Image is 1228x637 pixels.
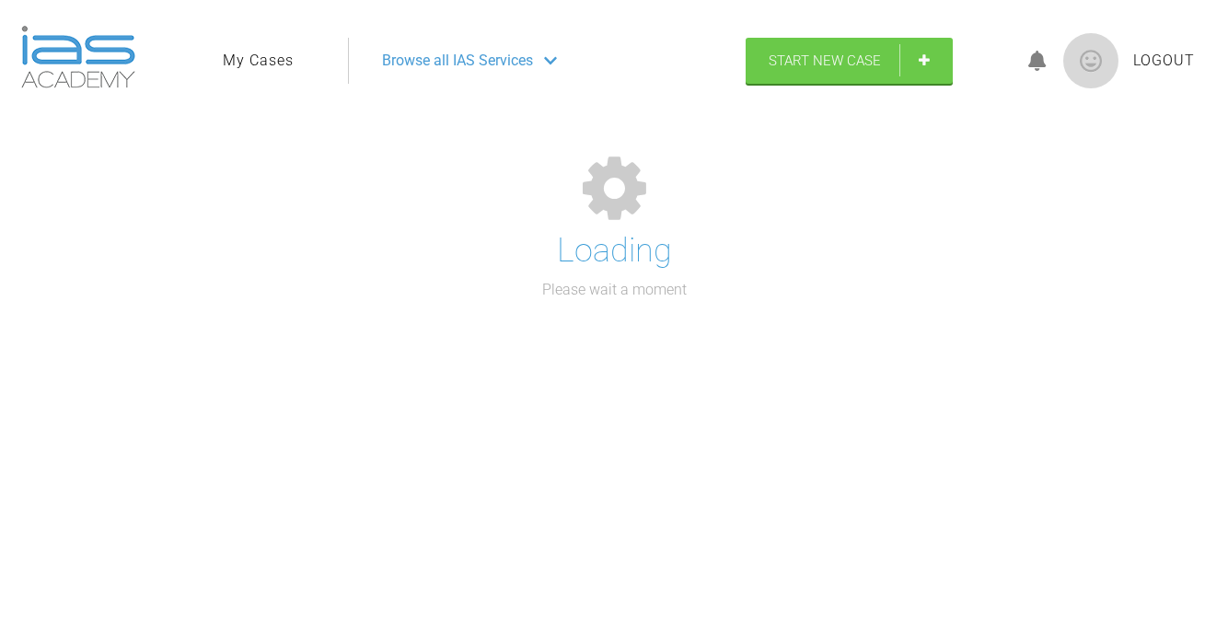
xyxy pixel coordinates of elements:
[769,52,881,69] span: Start New Case
[1133,49,1195,73] a: Logout
[1063,33,1118,88] img: profile.png
[746,38,953,84] a: Start New Case
[382,49,533,73] span: Browse all IAS Services
[21,26,135,88] img: logo-light.3e3ef733.png
[542,278,687,302] p: Please wait a moment
[557,225,672,278] h1: Loading
[223,49,294,73] a: My Cases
